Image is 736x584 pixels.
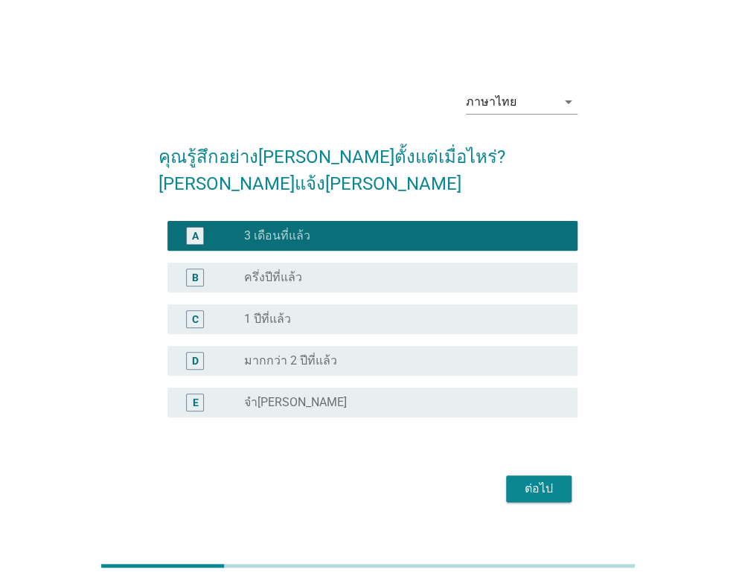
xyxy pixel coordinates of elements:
[506,475,572,502] button: ต่อไป
[518,480,560,498] div: ต่อไป
[243,395,346,410] label: จำ[PERSON_NAME]
[560,93,577,111] i: arrow_drop_down
[243,270,301,285] label: ครึ่งปีที่แล้ว
[466,95,516,109] div: ภาษาไทย
[159,129,577,197] h2: คุณรู้สึกอย่าง[PERSON_NAME]ตั้งแต่เมื่อไหร่? [PERSON_NAME]แจ้ง[PERSON_NAME]
[243,312,290,327] label: 1 ปีที่แล้ว
[192,353,199,368] div: D
[243,228,310,243] label: 3 เดือนที่แล้ว
[243,353,336,368] label: มากกว่า 2 ปีที่แล้ว
[192,228,199,243] div: A
[192,311,199,327] div: C
[192,394,198,410] div: E
[192,269,199,285] div: B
